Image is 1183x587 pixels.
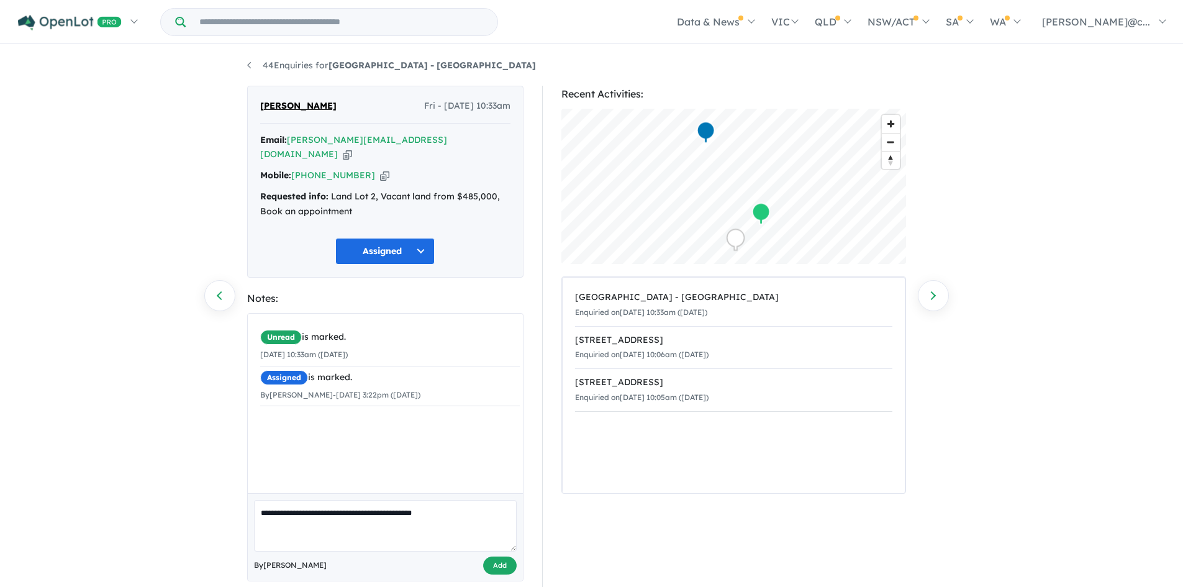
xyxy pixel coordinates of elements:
[424,99,510,114] span: Fri - [DATE] 10:33am
[575,333,892,348] div: [STREET_ADDRESS]
[254,559,327,571] span: By [PERSON_NAME]
[247,58,936,73] nav: breadcrumb
[335,238,435,265] button: Assigned
[882,133,900,151] button: Zoom out
[291,170,375,181] a: [PHONE_NUMBER]
[18,15,122,30] img: Openlot PRO Logo White
[188,9,495,35] input: Try estate name, suburb, builder or developer
[260,134,447,160] a: [PERSON_NAME][EMAIL_ADDRESS][DOMAIN_NAME]
[260,390,420,399] small: By [PERSON_NAME] - [DATE] 3:22pm ([DATE])
[726,229,745,252] div: Map marker
[483,557,517,575] button: Add
[329,60,536,71] strong: [GEOGRAPHIC_DATA] - [GEOGRAPHIC_DATA]
[260,170,291,181] strong: Mobile:
[260,191,329,202] strong: Requested info:
[575,368,892,412] a: [STREET_ADDRESS]Enquiried on[DATE] 10:05am ([DATE])
[575,375,892,390] div: [STREET_ADDRESS]
[575,326,892,370] a: [STREET_ADDRESS]Enquiried on[DATE] 10:06am ([DATE])
[882,151,900,169] button: Reset bearing to north
[260,99,337,114] span: [PERSON_NAME]
[260,134,287,145] strong: Email:
[260,370,308,385] span: Assigned
[343,148,352,161] button: Copy
[696,121,715,144] div: Map marker
[260,330,302,345] span: Unread
[751,202,770,225] div: Map marker
[260,330,520,345] div: is marked.
[575,350,709,359] small: Enquiried on [DATE] 10:06am ([DATE])
[575,290,892,305] div: [GEOGRAPHIC_DATA] - [GEOGRAPHIC_DATA]
[882,115,900,133] button: Zoom in
[575,307,707,317] small: Enquiried on [DATE] 10:33am ([DATE])
[575,284,892,327] a: [GEOGRAPHIC_DATA] - [GEOGRAPHIC_DATA]Enquiried on[DATE] 10:33am ([DATE])
[561,109,906,264] canvas: Map
[561,86,906,102] div: Recent Activities:
[575,393,709,402] small: Enquiried on [DATE] 10:05am ([DATE])
[260,370,520,385] div: is marked.
[380,169,389,182] button: Copy
[260,350,348,359] small: [DATE] 10:33am ([DATE])
[260,189,510,219] div: Land Lot 2, Vacant land from $485,000, Book an appointment
[882,152,900,169] span: Reset bearing to north
[1042,16,1150,28] span: [PERSON_NAME]@c...
[247,60,536,71] a: 44Enquiries for[GEOGRAPHIC_DATA] - [GEOGRAPHIC_DATA]
[247,290,524,307] div: Notes:
[882,134,900,151] span: Zoom out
